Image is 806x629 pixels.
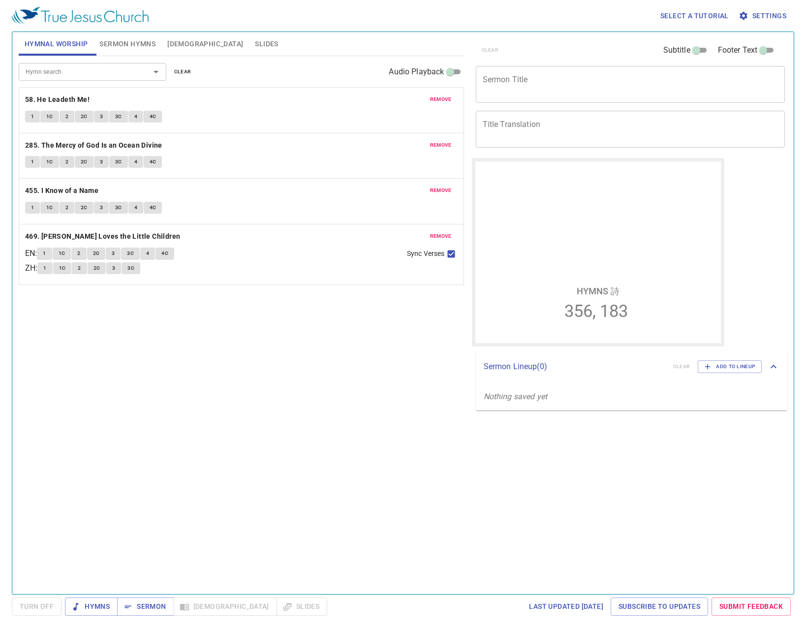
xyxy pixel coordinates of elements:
[31,112,34,121] span: 1
[109,156,128,168] button: 3C
[712,598,791,616] a: Submit Feedback
[168,66,197,78] button: clear
[12,7,149,25] img: True Jesus Church
[25,230,181,243] b: 469. [PERSON_NAME] Loves the Little Children
[424,185,458,196] button: remove
[75,156,93,168] button: 2C
[115,203,122,212] span: 3C
[43,264,46,273] span: 1
[94,202,109,214] button: 3
[25,185,98,197] b: 455. I Know of a Name
[31,203,34,212] span: 1
[93,249,100,258] span: 2C
[60,111,74,123] button: 2
[115,112,122,121] span: 3C
[25,94,92,106] button: 58. He Leadeth Me!
[65,112,68,121] span: 2
[128,202,143,214] button: 4
[109,202,128,214] button: 3C
[59,249,65,258] span: 1C
[167,38,243,50] span: [DEMOGRAPHIC_DATA]
[78,264,81,273] span: 2
[100,157,103,166] span: 3
[660,10,729,22] span: Select a tutorial
[140,248,155,259] button: 4
[424,139,458,151] button: remove
[72,262,87,274] button: 2
[81,203,88,212] span: 2C
[115,157,122,166] span: 3C
[53,262,72,274] button: 1C
[128,156,143,168] button: 4
[106,248,121,259] button: 3
[255,38,278,50] span: Slides
[25,111,40,123] button: 1
[430,141,452,150] span: remove
[40,202,59,214] button: 1C
[60,202,74,214] button: 2
[424,230,458,242] button: remove
[25,185,100,197] button: 455. I Know of a Name
[25,248,37,259] p: EN :
[125,600,166,613] span: Sermon
[150,203,156,212] span: 4C
[472,158,724,346] iframe: from-child
[144,111,162,123] button: 4C
[663,44,690,56] span: Subtitle
[430,232,452,241] span: remove
[40,156,59,168] button: 1C
[619,600,700,613] span: Subscribe to Updates
[430,186,452,195] span: remove
[718,44,758,56] span: Footer Text
[65,598,118,616] button: Hymns
[77,249,80,258] span: 2
[25,94,90,106] b: 58. He Leadeth Me!
[25,262,37,274] p: ZH :
[122,262,140,274] button: 3C
[25,156,40,168] button: 1
[484,361,665,373] p: Sermon Lineup ( 0 )
[25,202,40,214] button: 1
[144,202,162,214] button: 4C
[46,112,53,121] span: 1C
[93,264,100,273] span: 2C
[59,264,66,273] span: 1C
[81,157,88,166] span: 2C
[73,600,110,613] span: Hymns
[698,360,762,373] button: Add to Lineup
[484,392,548,401] i: Nothing saved yet
[37,262,52,274] button: 1
[31,157,34,166] span: 1
[109,111,128,123] button: 3C
[389,66,444,78] span: Audio Playback
[25,139,164,152] button: 285. The Mercy of God Is an Ocean Divine
[94,156,109,168] button: 3
[430,95,452,104] span: remove
[149,65,163,79] button: Open
[112,249,115,258] span: 3
[525,598,607,616] a: Last updated [DATE]
[75,111,93,123] button: 2C
[150,157,156,166] span: 4C
[134,203,137,212] span: 4
[40,111,59,123] button: 1C
[476,350,788,383] div: Sermon Lineup(0)clearAdd to Lineup
[71,248,86,259] button: 2
[46,157,53,166] span: 1C
[75,202,93,214] button: 2C
[134,112,137,121] span: 4
[656,7,733,25] button: Select a tutorial
[719,600,783,613] span: Submit Feedback
[65,203,68,212] span: 2
[155,248,174,259] button: 4C
[87,248,106,259] button: 2C
[81,112,88,121] span: 2C
[53,248,71,259] button: 1C
[94,111,109,123] button: 3
[121,248,140,259] button: 3C
[529,600,603,613] span: Last updated [DATE]
[611,598,708,616] a: Subscribe to Updates
[144,156,162,168] button: 4C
